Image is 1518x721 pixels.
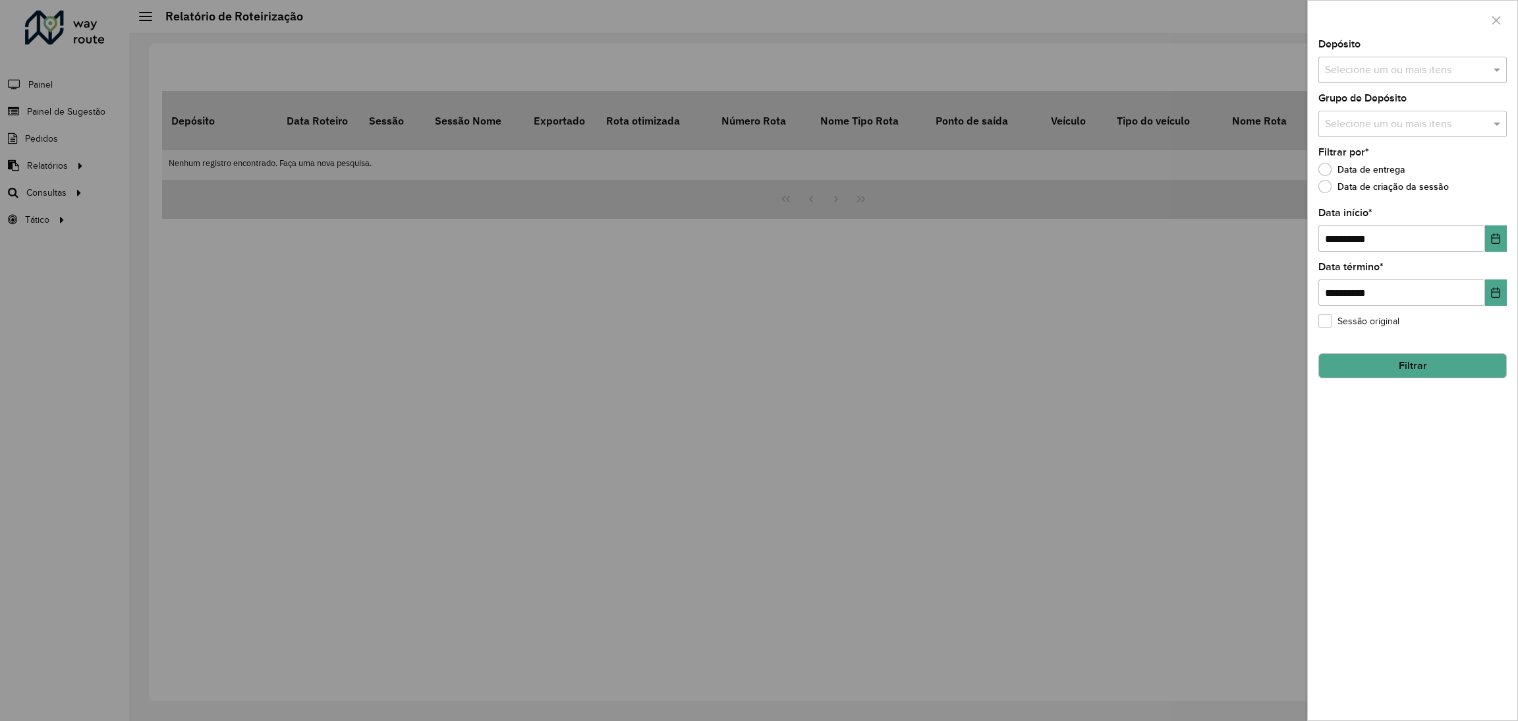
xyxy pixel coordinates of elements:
[1318,163,1405,176] label: Data de entrega
[1318,36,1361,52] label: Depósito
[1318,90,1407,106] label: Grupo de Depósito
[1318,259,1384,275] label: Data término
[1318,314,1399,328] label: Sessão original
[1485,279,1507,306] button: Choose Date
[1318,180,1449,193] label: Data de criação da sessão
[1485,225,1507,252] button: Choose Date
[1318,205,1372,221] label: Data início
[1318,353,1507,378] button: Filtrar
[1318,144,1369,160] label: Filtrar por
